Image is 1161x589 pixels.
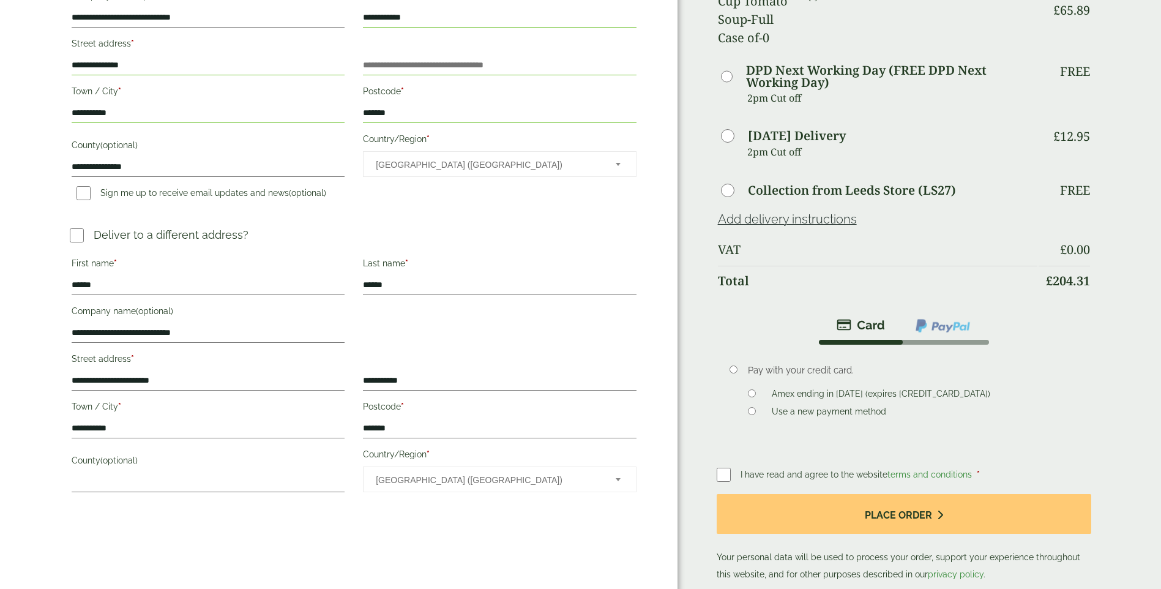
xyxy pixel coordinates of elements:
[837,318,885,332] img: stripe.png
[100,456,138,465] span: (optional)
[72,302,345,323] label: Company name
[748,184,956,197] label: Collection from Leeds Store (LS27)
[376,152,599,178] span: United Kingdom (UK)
[94,227,248,243] p: Deliver to a different address?
[427,134,430,144] abbr: required
[746,64,1037,89] label: DPD Next Working Day (FREE DPD Next Working Day)
[72,35,345,56] label: Street address
[401,402,404,411] abbr: required
[72,452,345,473] label: County
[1053,128,1060,144] span: £
[741,470,974,479] span: I have read and agree to the website
[72,188,331,201] label: Sign me up to receive email updates and news
[131,39,134,48] abbr: required
[767,389,995,402] label: Amex ending in [DATE] (expires [CREDIT_CARD_DATA])
[363,398,636,419] label: Postcode
[114,258,117,268] abbr: required
[72,255,345,276] label: First name
[887,470,972,479] a: terms and conditions
[1046,272,1090,289] bdi: 204.31
[717,494,1092,534] button: Place order
[767,407,891,420] label: Use a new payment method
[1053,2,1090,18] bdi: 65.89
[977,470,980,479] abbr: required
[1053,128,1090,144] bdi: 12.95
[77,186,91,200] input: Sign me up to receive email updates and news(optional)
[928,569,984,579] a: privacy policy
[718,235,1038,264] th: VAT
[1060,241,1067,258] span: £
[72,137,345,157] label: County
[748,130,846,142] label: [DATE] Delivery
[1060,183,1090,198] p: Free
[1060,241,1090,258] bdi: 0.00
[747,143,1038,161] p: 2pm Cut off
[118,402,121,411] abbr: required
[72,83,345,103] label: Town / City
[427,449,430,459] abbr: required
[718,212,857,227] a: Add delivery instructions
[401,86,404,96] abbr: required
[376,467,599,493] span: United Kingdom (UK)
[747,89,1038,107] p: 2pm Cut off
[363,83,636,103] label: Postcode
[718,266,1038,296] th: Total
[914,318,971,334] img: ppcp-gateway.png
[405,258,408,268] abbr: required
[717,494,1092,583] p: Your personal data will be used to process your order, support your experience throughout this we...
[1053,2,1060,18] span: £
[72,350,345,371] label: Street address
[72,398,345,419] label: Town / City
[131,354,134,364] abbr: required
[289,188,326,198] span: (optional)
[136,306,173,316] span: (optional)
[363,130,636,151] label: Country/Region
[363,446,636,467] label: Country/Region
[748,364,1072,377] p: Pay with your credit card.
[1060,64,1090,79] p: Free
[1046,272,1053,289] span: £
[363,255,636,276] label: Last name
[100,140,138,150] span: (optional)
[118,86,121,96] abbr: required
[363,467,636,492] span: Country/Region
[363,151,636,177] span: Country/Region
